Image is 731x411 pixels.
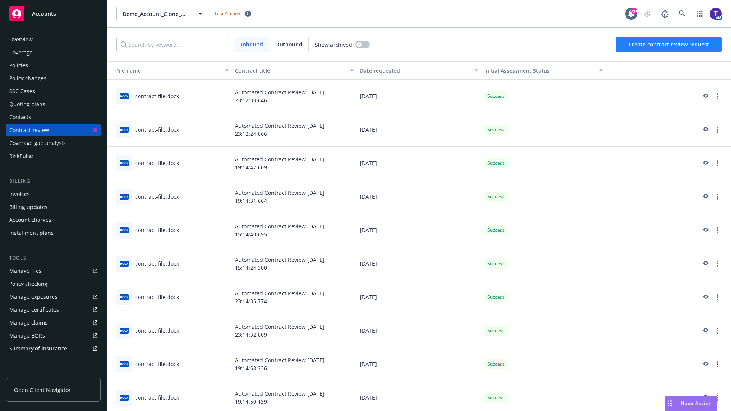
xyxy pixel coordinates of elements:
[315,41,352,49] span: Show archived
[6,214,101,226] a: Account charges
[232,147,357,180] div: Automated Contract Review [DATE] 19:14:47.609
[487,193,504,200] span: Success
[6,291,101,303] a: Manage exposures
[484,67,550,74] span: Initial Assessment Status
[657,6,672,21] a: Report a Bug
[123,10,188,18] span: Demo_Account_Clone_QA_CR_Tests_Client
[6,370,101,378] div: Analytics hub
[9,265,41,277] div: Manage files
[357,247,482,280] div: [DATE]
[9,46,33,59] div: Coverage
[135,159,179,167] div: contract-file.docx
[616,37,722,52] button: Create contract review request
[9,342,67,355] div: Summary of insurance
[630,8,637,14] div: 99+
[14,386,71,394] span: Open Client Navigator
[120,261,129,266] span: docx
[484,67,595,75] div: Toggle SortBy
[9,72,46,84] div: Policy changes
[6,33,101,46] a: Overview
[701,293,710,302] a: preview
[9,59,28,72] div: Policies
[135,293,179,301] div: contract-file.docx
[701,92,710,101] a: preview
[487,361,504,368] span: Success
[713,125,722,134] a: more
[6,342,101,355] a: Summary of insurance
[487,160,504,167] span: Success
[6,72,101,84] a: Policy changes
[110,67,220,75] div: File name
[701,259,710,268] a: preview
[357,61,482,80] button: Date requested
[6,177,101,185] div: Billing
[232,280,357,314] div: Automated Contract Review [DATE] 23:14:35.774
[9,278,48,290] div: Policy checking
[9,201,48,213] div: Billing updates
[6,137,101,149] a: Coverage gap analysis
[120,361,129,367] span: docx
[675,6,690,21] a: Search
[120,328,129,333] span: docx
[487,294,504,301] span: Success
[713,259,722,268] a: more
[9,137,66,149] div: Coverage gap analysis
[357,180,482,213] div: [DATE]
[9,150,33,162] div: RiskPulse
[232,314,357,347] div: Automated Contract Review [DATE] 23:14:32.809
[9,291,57,303] div: Manage exposures
[135,126,179,134] div: contract-file.docx
[6,3,101,24] a: Accounts
[9,124,49,136] div: Contract review
[710,8,722,20] img: photo
[357,280,482,314] div: [DATE]
[6,254,101,262] div: Tools
[116,37,228,52] input: Search by keyword...
[6,317,101,329] a: Manage claims
[9,227,54,239] div: Installment plans
[713,293,722,302] a: more
[640,6,655,21] a: Start snowing
[211,10,254,18] span: Test Account
[713,226,722,235] a: more
[713,159,722,168] a: more
[487,260,504,267] span: Success
[357,347,482,381] div: [DATE]
[9,33,33,46] div: Overview
[120,160,129,166] span: docx
[232,247,357,280] div: Automated Contract Review [DATE] 15:14:24.300
[9,214,51,226] div: Account charges
[6,188,101,200] a: Invoices
[6,98,101,110] a: Quoting plans
[701,393,710,402] a: preview
[232,347,357,381] div: Automated Contract Review [DATE] 19:14:58.236
[9,111,31,123] div: Contacts
[232,113,357,147] div: Automated Contract Review [DATE] 23:12:24.866
[713,192,722,201] a: more
[232,180,357,213] div: Automated Contract Review [DATE] 19:14:31.664
[357,80,482,113] div: [DATE]
[120,127,129,132] span: docx
[487,327,504,334] span: Success
[701,360,710,369] a: preview
[110,67,220,75] div: Toggle SortBy
[6,201,101,213] a: Billing updates
[9,330,45,342] div: Manage BORs
[6,330,101,342] a: Manage BORs
[360,67,470,75] div: Date requested
[32,11,56,17] span: Accounts
[713,360,722,369] a: more
[135,360,179,368] div: contract-file.docx
[713,393,722,402] a: more
[6,111,101,123] a: Contacts
[6,304,101,316] a: Manage certificates
[665,396,675,411] div: Drag to move
[487,93,504,100] span: Success
[701,326,710,335] a: preview
[692,6,707,21] a: Switch app
[701,192,710,201] a: preview
[701,159,710,168] a: preview
[232,80,357,113] div: Automated Contract Review [DATE] 23:12:33.646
